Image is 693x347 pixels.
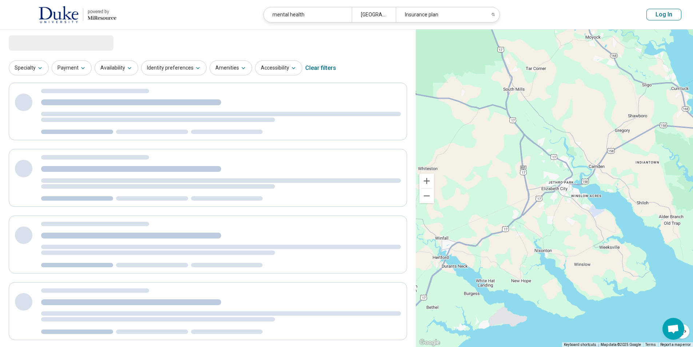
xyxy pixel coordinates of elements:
a: Report a map error [660,343,691,347]
button: Zoom in [419,174,434,188]
span: Map data ©2025 Google [601,343,641,347]
a: Open chat [662,318,684,340]
div: [GEOGRAPHIC_DATA], [GEOGRAPHIC_DATA] [352,7,396,22]
div: powered by [88,8,116,15]
button: Identity preferences [141,60,207,75]
button: Specialty [9,60,49,75]
a: Terms (opens in new tab) [645,343,656,347]
div: mental health [264,7,352,22]
button: Payment [52,60,92,75]
button: Amenities [210,60,252,75]
span: Loading... [9,35,70,50]
button: Accessibility [255,60,302,75]
div: Insurance plan [396,7,484,22]
a: Duke Universitypowered by [12,6,116,23]
img: Duke University [39,6,79,23]
button: Log In [646,9,681,20]
button: Availability [95,60,138,75]
div: Clear filters [305,59,336,77]
button: Zoom out [419,189,434,203]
